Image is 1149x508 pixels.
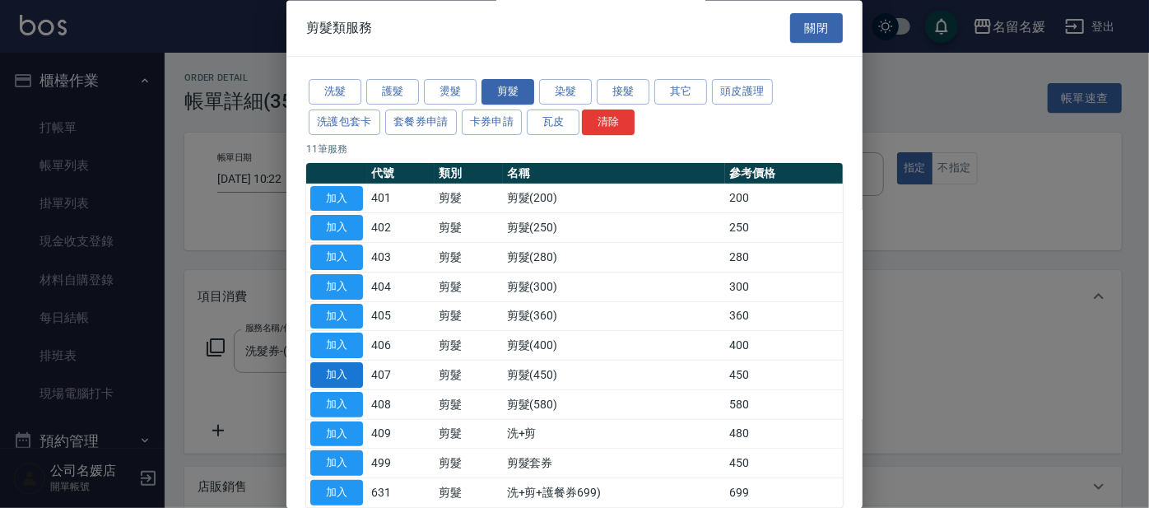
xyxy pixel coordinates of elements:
[435,361,502,390] td: 剪髮
[462,110,523,135] button: 卡券申請
[310,216,363,241] button: 加入
[435,420,502,450] td: 剪髮
[503,184,725,214] td: 剪髮(200)
[367,184,435,214] td: 401
[712,80,773,105] button: 頭皮護理
[725,390,843,420] td: 580
[310,245,363,271] button: 加入
[503,163,725,184] th: 名稱
[367,478,435,508] td: 631
[725,449,843,478] td: 450
[435,390,502,420] td: 剪髮
[503,213,725,243] td: 剪髮(250)
[306,20,372,36] span: 剪髮類服務
[310,422,363,447] button: 加入
[582,110,635,135] button: 清除
[503,478,725,508] td: 洗+剪+護餐券699)
[306,142,843,156] p: 11 筆服務
[310,481,363,506] button: 加入
[503,331,725,361] td: 剪髮(400)
[309,110,380,135] button: 洗護包套卡
[367,213,435,243] td: 402
[385,110,457,135] button: 套餐券申請
[310,333,363,359] button: 加入
[366,80,419,105] button: 護髮
[503,420,725,450] td: 洗+剪
[539,80,592,105] button: 染髮
[309,80,361,105] button: 洗髮
[725,331,843,361] td: 400
[310,451,363,477] button: 加入
[503,390,725,420] td: 剪髮(580)
[435,302,502,332] td: 剪髮
[435,478,502,508] td: 剪髮
[725,213,843,243] td: 250
[654,80,707,105] button: 其它
[435,449,502,478] td: 剪髮
[725,273,843,302] td: 300
[503,361,725,390] td: 剪髮(450)
[725,478,843,508] td: 699
[481,80,534,105] button: 剪髮
[367,390,435,420] td: 408
[310,304,363,329] button: 加入
[503,273,725,302] td: 剪髮(300)
[597,80,649,105] button: 接髮
[310,274,363,300] button: 加入
[367,273,435,302] td: 404
[725,302,843,332] td: 360
[367,361,435,390] td: 407
[503,449,725,478] td: 剪髮套券
[725,184,843,214] td: 200
[725,420,843,450] td: 480
[435,213,502,243] td: 剪髮
[367,331,435,361] td: 406
[367,420,435,450] td: 409
[367,302,435,332] td: 405
[503,243,725,273] td: 剪髮(280)
[725,163,843,184] th: 參考價格
[367,449,435,478] td: 499
[310,392,363,417] button: 加入
[435,163,502,184] th: 類別
[435,331,502,361] td: 剪髮
[310,186,363,212] button: 加入
[367,163,435,184] th: 代號
[424,80,477,105] button: 燙髮
[435,273,502,302] td: 剪髮
[435,243,502,273] td: 剪髮
[435,184,502,214] td: 剪髮
[367,243,435,273] td: 403
[310,363,363,389] button: 加入
[725,243,843,273] td: 280
[503,302,725,332] td: 剪髮(360)
[527,110,579,135] button: 瓦皮
[790,13,843,44] button: 關閉
[725,361,843,390] td: 450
